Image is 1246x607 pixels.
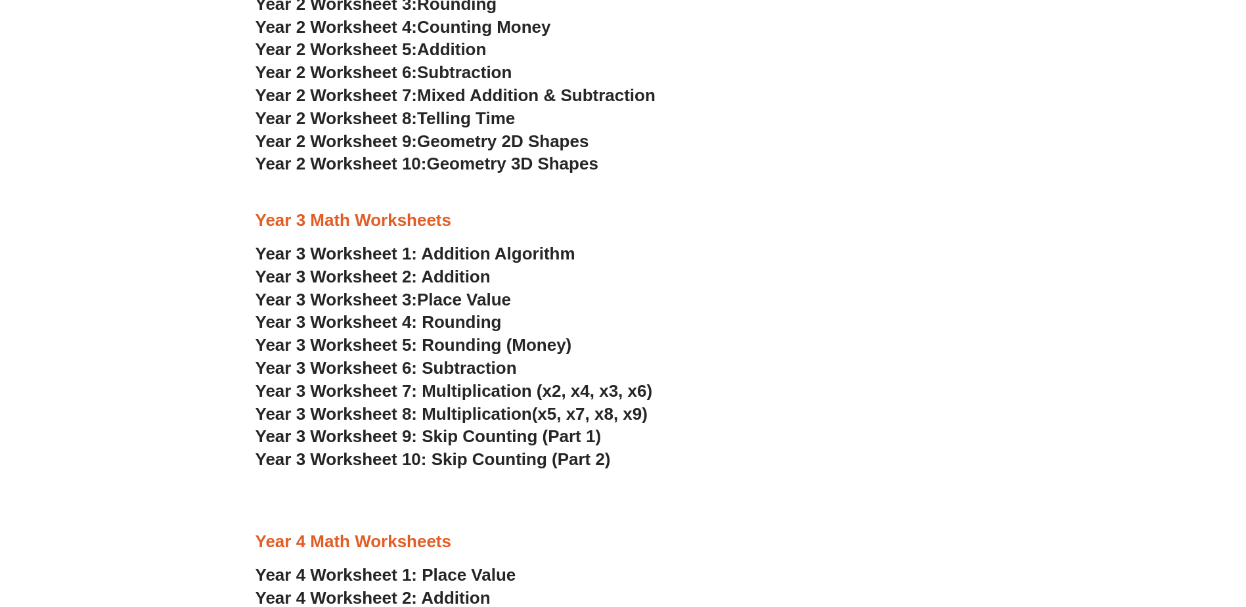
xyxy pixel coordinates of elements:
span: Place Value [417,290,511,309]
a: Year 4 Worksheet 1: Place Value [256,565,516,585]
span: Subtraction [417,62,512,82]
h3: Year 4 Math Worksheets [256,531,991,553]
a: Year 2 Worksheet 5:Addition [256,39,487,59]
span: Year 2 Worksheet 7: [256,85,418,105]
span: Year 2 Worksheet 8: [256,108,418,128]
h3: Year 3 Math Worksheets [256,210,991,232]
span: Year 3 Worksheet 8: Multiplication [256,404,532,424]
a: Year 3 Worksheet 1: Addition Algorithm [256,244,575,263]
span: Mixed Addition & Subtraction [417,85,656,105]
a: Year 2 Worksheet 7:Mixed Addition & Subtraction [256,85,656,105]
span: Addition [417,39,486,59]
a: Year 2 Worksheet 9:Geometry 2D Shapes [256,131,589,151]
span: Year 2 Worksheet 5: [256,39,418,59]
a: Year 2 Worksheet 10:Geometry 3D Shapes [256,154,598,173]
span: Year 3 Worksheet 3: [256,290,418,309]
span: Year 2 Worksheet 4: [256,17,418,37]
a: Year 2 Worksheet 6:Subtraction [256,62,512,82]
a: Year 3 Worksheet 10: Skip Counting (Part 2) [256,449,611,469]
span: Geometry 2D Shapes [417,131,589,151]
a: Year 2 Worksheet 8:Telling Time [256,108,516,128]
a: Year 3 Worksheet 9: Skip Counting (Part 1) [256,426,602,446]
a: Year 3 Worksheet 6: Subtraction [256,358,517,378]
span: Year 2 Worksheet 10: [256,154,427,173]
a: Year 2 Worksheet 4:Counting Money [256,17,551,37]
a: Year 3 Worksheet 8: Multiplication(x5, x7, x8, x9) [256,404,648,424]
span: Counting Money [417,17,551,37]
a: Year 3 Worksheet 3:Place Value [256,290,512,309]
span: Year 2 Worksheet 6: [256,62,418,82]
span: (x5, x7, x8, x9) [532,404,648,424]
span: Year 2 Worksheet 9: [256,131,418,151]
span: Geometry 3D Shapes [426,154,598,173]
a: Year 3 Worksheet 2: Addition [256,267,491,286]
iframe: Chat Widget [1027,459,1246,607]
span: Telling Time [417,108,515,128]
a: Year 3 Worksheet 5: Rounding (Money) [256,335,572,355]
a: Year 3 Worksheet 4: Rounding [256,312,502,332]
a: Year 3 Worksheet 7: Multiplication (x2, x4, x3, x6) [256,381,653,401]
